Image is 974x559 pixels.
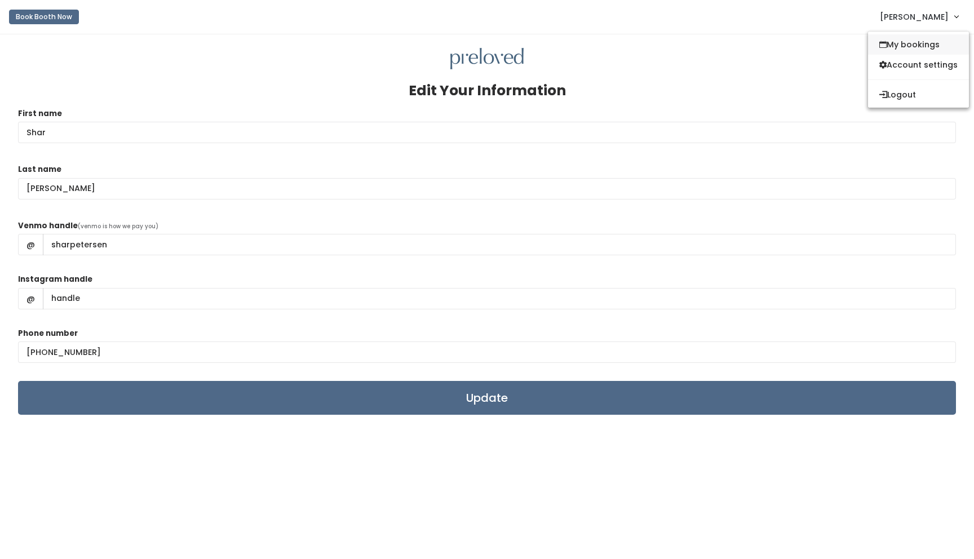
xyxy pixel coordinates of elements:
[9,5,79,29] a: Book Booth Now
[18,288,43,309] span: @
[409,83,566,99] h3: Edit Your Information
[18,234,43,255] span: @
[450,48,524,70] img: preloved logo
[18,220,78,232] label: Venmo handle
[18,381,956,415] input: Update
[18,328,78,339] label: Phone number
[868,34,969,55] a: My bookings
[9,10,79,24] button: Book Booth Now
[78,222,158,230] span: (venmo is how we pay you)
[18,341,956,363] input: (___) ___-____
[43,234,956,255] input: handle
[18,108,62,119] label: First name
[18,164,61,175] label: Last name
[869,5,969,29] a: [PERSON_NAME]
[880,11,949,23] span: [PERSON_NAME]
[18,274,92,285] label: Instagram handle
[868,85,969,105] button: Logout
[43,288,956,309] input: handle
[868,55,969,75] a: Account settings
